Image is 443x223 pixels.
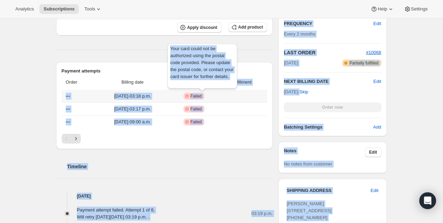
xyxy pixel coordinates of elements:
span: Tools [84,6,95,12]
div: Open Intercom Messenger [419,192,436,209]
button: Edit [365,147,381,157]
h2: LAST ORDER [284,49,366,56]
span: Skip [300,89,308,95]
span: [PERSON_NAME] [STREET_ADDRESS] [PHONE_NUMBER] [287,201,332,220]
span: Help [378,6,387,12]
h2: Timeline [67,163,273,170]
h4: [DATE] [56,193,273,200]
button: Settings [400,4,432,14]
button: Edit [373,78,381,85]
span: No notes from customer [284,161,332,167]
span: Partially fulfilled [349,60,378,66]
h3: SHIPPING ADDRESS [287,187,371,194]
span: Billing date [96,79,168,86]
span: 03:19 p.m. [251,210,273,217]
div: Payment attempt failed. Attempt 1 of 6. Will retry [DATE][DATE] 03:19 p.m. . [77,207,155,221]
span: Edit [369,149,377,155]
span: Add [373,124,381,131]
button: Next [71,134,81,144]
button: Add [369,122,385,133]
button: Subscriptions [39,4,79,14]
button: Tools [80,4,106,14]
button: Edit [366,185,382,196]
span: Failed [191,119,202,125]
span: Analytics [15,6,34,12]
span: --- [66,106,70,111]
span: Failed [191,106,202,112]
h2: NEXT BILLING DATE [284,78,373,85]
span: Apply discount [187,25,217,30]
span: Edit [373,20,381,27]
h2: FREQUENCY [284,20,373,27]
span: Fulfillment [219,79,263,86]
th: Order [62,75,95,90]
button: #10068 [366,49,381,56]
button: Skip [295,86,312,98]
span: Failed [191,93,202,99]
span: Subscriptions [44,6,75,12]
a: #10068 [366,50,381,55]
button: Edit [369,18,385,29]
span: [DATE] · 03:17 p.m. [96,106,168,113]
h3: Notes [284,147,365,157]
h6: Batching Settings [284,124,373,131]
button: Add product [228,22,267,32]
nav: Pagination [62,134,267,144]
span: Every 2 months [284,31,315,37]
span: [DATE] [284,60,298,67]
span: --- [66,119,70,124]
button: Analytics [11,4,38,14]
button: Help [366,4,398,14]
span: Settings [411,6,428,12]
h2: Payment attempts [62,68,267,75]
span: Edit [371,187,378,194]
button: Apply discount [177,22,221,33]
span: [DATE] · [284,89,308,94]
span: Add product [238,24,263,30]
span: --- [66,93,70,99]
span: [DATE] · 03:18 p.m. [96,93,168,100]
span: [DATE] · 09:00 a.m. [96,118,168,125]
